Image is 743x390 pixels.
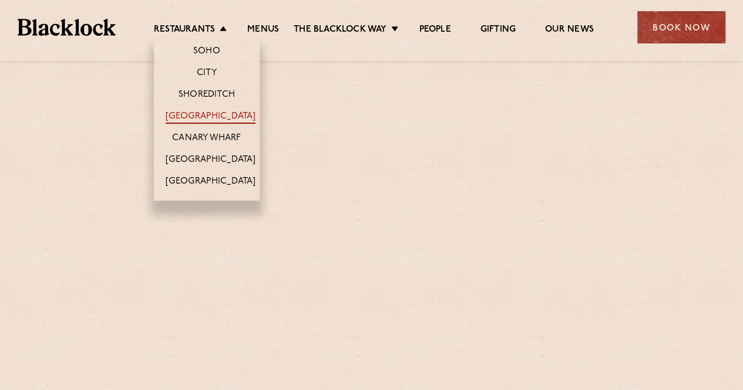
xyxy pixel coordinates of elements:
[166,176,255,189] a: [GEOGRAPHIC_DATA]
[545,24,594,37] a: Our News
[179,89,235,102] a: Shoreditch
[294,24,386,37] a: The Blacklock Way
[197,67,217,80] a: City
[18,19,116,35] img: BL_Textured_Logo-footer-cropped.svg
[419,24,450,37] a: People
[637,11,725,43] div: Book Now
[480,24,516,37] a: Gifting
[193,46,220,59] a: Soho
[154,24,215,37] a: Restaurants
[166,154,255,167] a: [GEOGRAPHIC_DATA]
[172,133,241,145] a: Canary Wharf
[166,111,255,124] a: [GEOGRAPHIC_DATA]
[247,24,279,37] a: Menus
